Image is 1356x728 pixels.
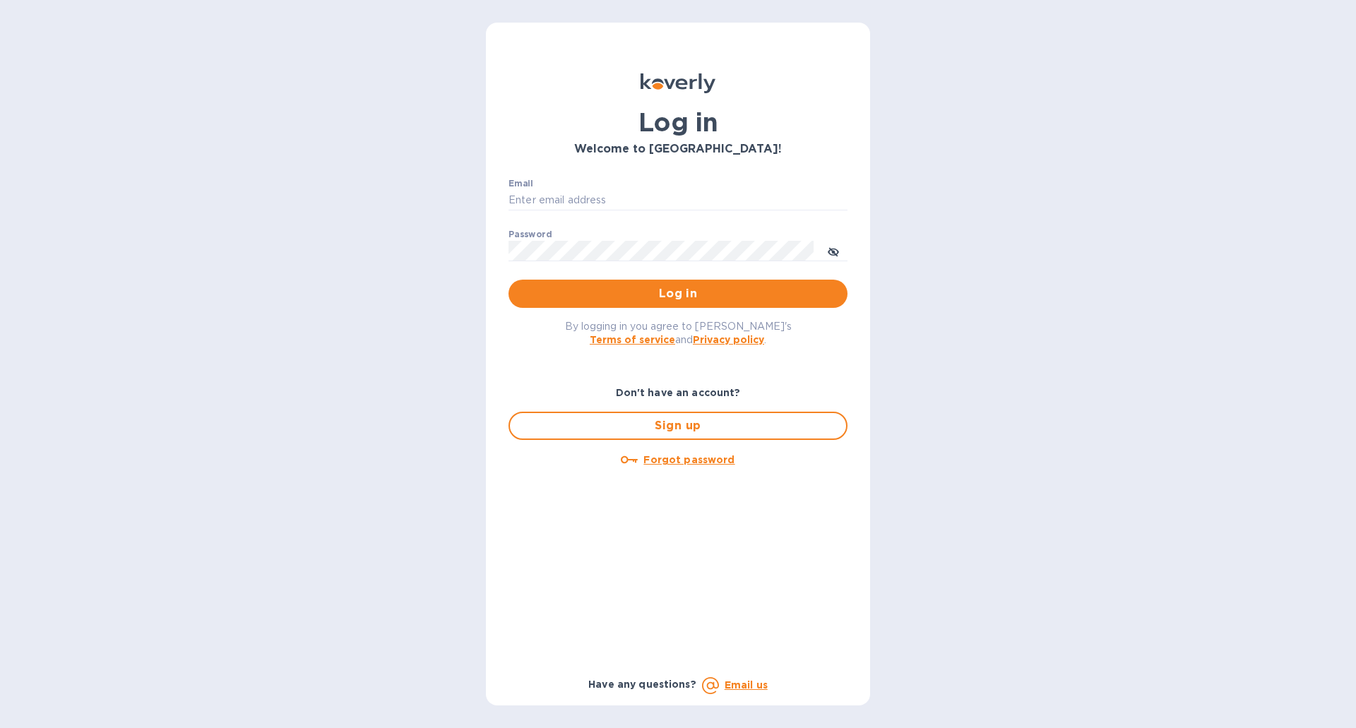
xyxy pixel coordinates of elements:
[509,230,552,239] label: Password
[509,179,533,188] label: Email
[509,190,847,211] input: Enter email address
[590,334,675,345] a: Terms of service
[509,143,847,156] h3: Welcome to [GEOGRAPHIC_DATA]!
[616,387,741,398] b: Don't have an account?
[509,107,847,137] h1: Log in
[509,412,847,440] button: Sign up
[725,679,768,691] a: Email us
[521,417,835,434] span: Sign up
[819,237,847,265] button: toggle password visibility
[588,679,696,690] b: Have any questions?
[643,454,734,465] u: Forgot password
[641,73,715,93] img: Koverly
[520,285,836,302] span: Log in
[565,321,792,345] span: By logging in you agree to [PERSON_NAME]'s and .
[509,280,847,308] button: Log in
[693,334,764,345] a: Privacy policy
